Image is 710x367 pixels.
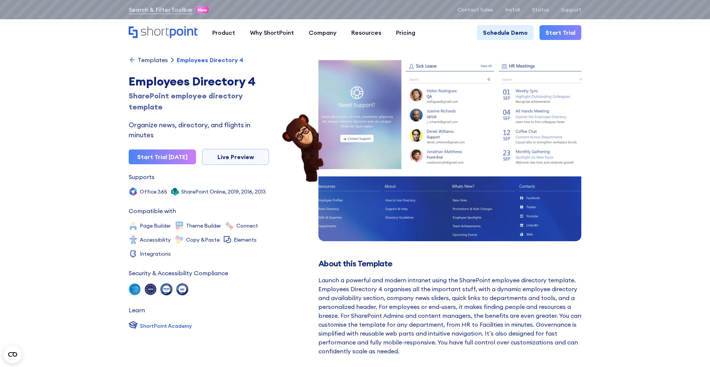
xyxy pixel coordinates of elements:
[212,28,235,37] div: Product
[140,251,171,256] div: Integrations
[129,307,145,313] div: Learn
[234,237,257,242] div: Elements
[318,259,581,268] h2: About this Template
[129,90,269,112] div: SharePoint employee directory template
[351,28,381,37] div: Resources
[140,322,192,330] div: ShortPoint Academy
[140,223,171,228] div: Page Builder
[186,223,221,228] div: Theme Builder
[129,208,176,214] div: Compatible with
[396,28,415,37] div: Pricing
[129,26,197,39] a: Home
[140,189,167,194] div: Office 365
[129,283,141,295] img: soc 2
[129,5,193,14] a: Search & Filter Toolbar
[140,237,171,242] div: Accessibility
[301,25,344,40] a: Company
[673,331,710,367] iframe: Chat Widget
[129,270,228,276] div: Security & Accessibility Compliance
[4,346,21,363] button: Open CMP widget
[129,73,269,90] div: Employees Directory 4
[389,25,423,40] a: Pricing
[177,57,243,63] div: Employees Directory 4
[505,7,520,13] a: Install
[477,25,534,40] a: Schedule Demo
[457,7,493,13] a: Contact Sales
[138,57,168,63] div: Templates
[129,174,155,180] div: Supports
[129,149,196,164] a: Start Trial [DATE]
[532,7,549,13] a: Status
[309,28,337,37] div: Company
[202,149,269,165] a: Live Preview
[129,56,168,64] a: Templates
[205,25,243,40] a: Product
[129,320,192,331] a: ShortPoint Academy
[561,7,581,13] a: Support
[344,25,389,40] a: Resources
[129,120,269,140] div: Organize news, directory, and flights in minutes
[540,25,581,40] a: Start Trial
[250,28,294,37] div: Why ShortPoint
[243,25,301,40] a: Why ShortPoint
[181,189,266,194] div: SharePoint Online, 2019, 2016, 2013
[318,276,581,356] div: Launch a powerful and modern intranet using the SharePoint employee directory template. Employees...
[186,237,220,242] div: Copy &Paste
[236,223,258,228] div: Connect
